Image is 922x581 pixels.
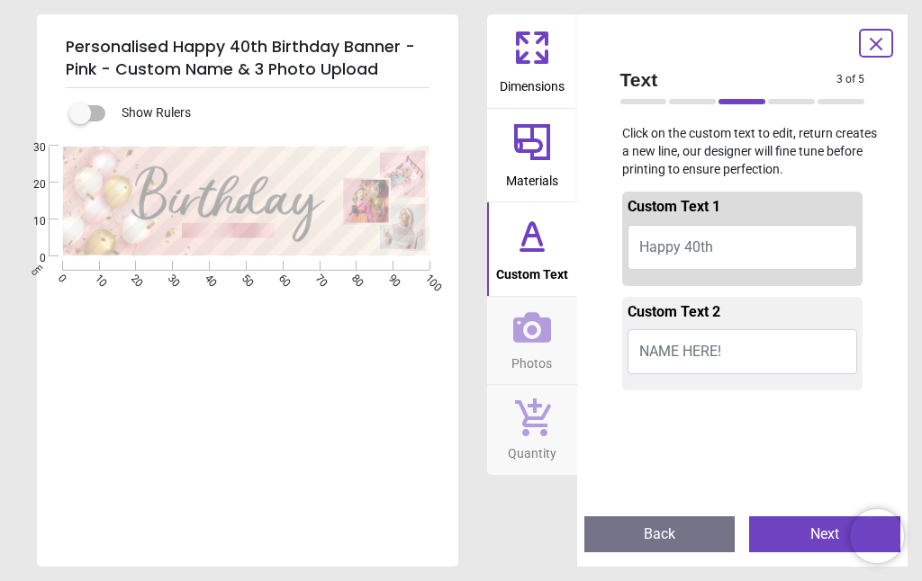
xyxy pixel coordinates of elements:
iframe: Brevo live chat [850,509,904,563]
span: NAME HERE! [639,343,721,360]
p: Click on the custom text to edit, return creates a new line, our designer will fine tune before p... [606,125,880,178]
span: 10 [12,214,46,229]
button: Quantity [487,385,577,475]
span: Happy 40th [639,238,713,255]
button: Custom Text [487,202,577,296]
span: 30 [12,140,46,156]
button: Next [749,516,900,552]
button: Materials [487,109,577,202]
h5: Personalised Happy 40th Birthday Banner - Pink - Custom Name & 3 Photo Upload [66,29,429,88]
div: Show Rulers [80,103,458,124]
span: Materials [506,164,558,191]
span: Custom Text 1 [628,198,720,215]
span: Photos [511,346,552,373]
button: Happy 40th [628,225,858,270]
span: 20 [12,177,46,192]
span: Custom Text [496,257,568,284]
button: Photos [487,297,577,385]
span: Custom Text 2 [628,303,720,320]
span: cm [29,261,45,277]
span: Dimensions [500,69,565,96]
button: Back [584,516,736,552]
span: 3 of 5 [836,72,864,87]
span: Text [620,67,837,93]
span: 0 [12,251,46,266]
span: Quantity [508,436,556,463]
button: NAME HERE! [628,329,858,374]
button: Dimensions [487,14,577,108]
